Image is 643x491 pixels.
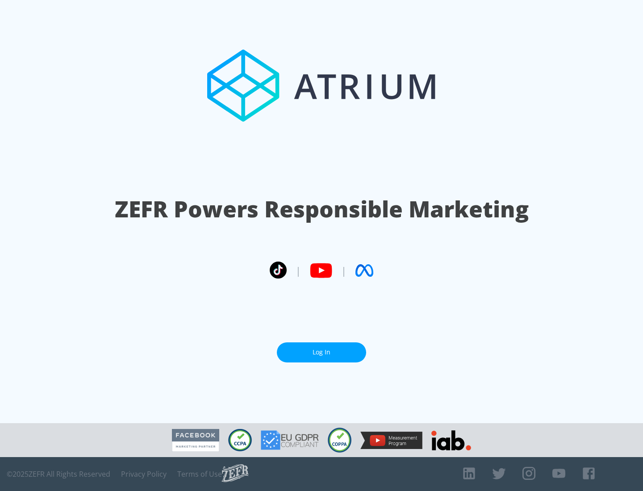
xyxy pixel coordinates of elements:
h1: ZEFR Powers Responsible Marketing [115,194,529,225]
img: CCPA Compliant [228,429,252,451]
img: Facebook Marketing Partner [172,429,219,452]
img: COPPA Compliant [328,428,351,453]
img: GDPR Compliant [261,430,319,450]
a: Log In [277,342,366,362]
span: | [296,264,301,277]
img: IAB [431,430,471,450]
a: Terms of Use [177,470,222,479]
span: | [341,264,347,277]
span: © 2025 ZEFR All Rights Reserved [7,470,110,479]
img: YouTube Measurement Program [360,432,422,449]
a: Privacy Policy [121,470,167,479]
